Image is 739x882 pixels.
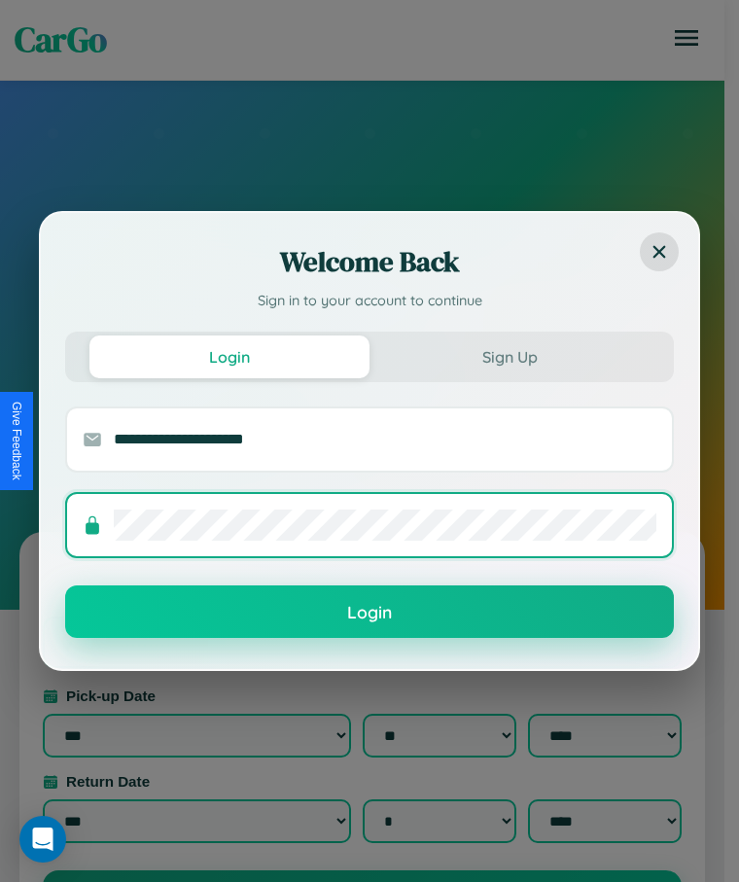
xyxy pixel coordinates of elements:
h2: Welcome Back [65,242,674,281]
p: Sign in to your account to continue [65,291,674,312]
div: Open Intercom Messenger [19,816,66,863]
button: Login [89,335,369,378]
button: Sign Up [369,335,650,378]
button: Login [65,585,674,638]
div: Give Feedback [10,402,23,480]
